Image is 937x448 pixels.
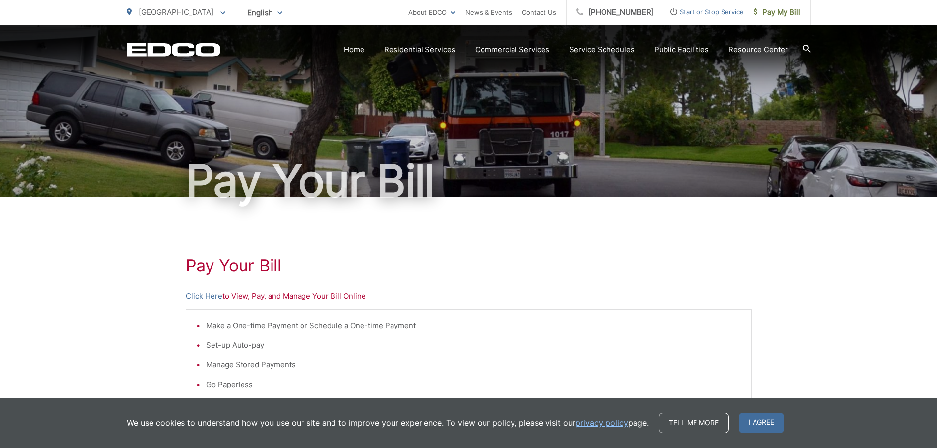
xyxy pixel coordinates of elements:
[186,290,752,302] p: to View, Pay, and Manage Your Bill Online
[206,379,741,390] li: Go Paperless
[465,6,512,18] a: News & Events
[408,6,455,18] a: About EDCO
[186,256,752,275] h1: Pay Your Bill
[522,6,556,18] a: Contact Us
[384,44,455,56] a: Residential Services
[206,359,741,371] li: Manage Stored Payments
[206,339,741,351] li: Set-up Auto-pay
[569,44,635,56] a: Service Schedules
[659,413,729,433] a: Tell me more
[654,44,709,56] a: Public Facilities
[127,156,811,206] h1: Pay Your Bill
[127,417,649,429] p: We use cookies to understand how you use our site and to improve your experience. To view our pol...
[139,7,213,17] span: [GEOGRAPHIC_DATA]
[728,44,788,56] a: Resource Center
[475,44,549,56] a: Commercial Services
[754,6,800,18] span: Pay My Bill
[344,44,364,56] a: Home
[186,290,222,302] a: Click Here
[575,417,628,429] a: privacy policy
[240,4,290,21] span: English
[206,320,741,331] li: Make a One-time Payment or Schedule a One-time Payment
[127,43,220,57] a: EDCD logo. Return to the homepage.
[739,413,784,433] span: I agree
